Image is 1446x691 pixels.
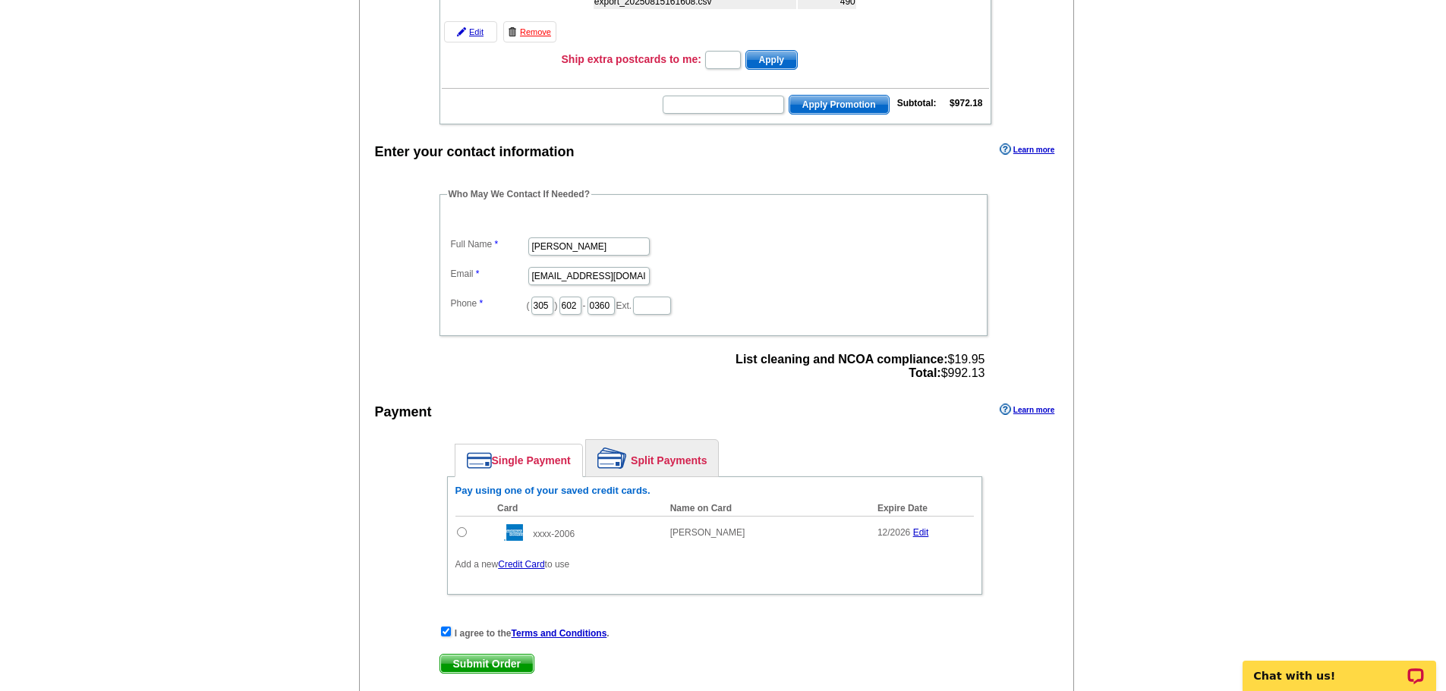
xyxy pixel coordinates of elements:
[870,501,974,517] th: Expire Date
[789,96,889,114] span: Apply Promotion
[451,237,527,251] label: Full Name
[440,655,534,673] span: Submit Order
[447,187,591,201] legend: Who May We Contact If Needed?
[562,52,701,66] h3: Ship extra postcards to me:
[503,21,556,42] a: Remove
[586,440,718,476] a: Split Payments
[909,366,940,379] strong: Total:
[375,142,575,162] div: Enter your contact information
[497,524,523,541] img: amex.gif
[467,452,492,469] img: single-payment.png
[1000,404,1054,416] a: Learn more
[512,628,607,639] a: Terms and Conditions
[375,402,432,422] div: Payment
[455,628,610,639] strong: I agree to the .
[508,27,517,36] img: trashcan-icon.gif
[597,448,627,469] img: split-payment.png
[444,21,497,42] a: Edit
[455,558,974,571] p: Add a new to use
[736,353,947,366] strong: List cleaning and NCOA compliance:
[913,527,929,538] a: Edit
[451,297,527,310] label: Phone
[447,293,980,316] dd: ( ) - Ext.
[789,95,890,115] button: Apply Promotion
[745,50,798,70] button: Apply
[451,267,527,281] label: Email
[1233,643,1446,691] iframe: LiveChat chat widget
[877,527,910,538] span: 12/2026
[950,98,982,108] strong: $972.18
[533,529,575,539] span: xxxx-2006
[498,559,544,570] a: Credit Card
[455,485,974,497] h6: Pay using one of your saved credit cards.
[455,444,582,476] a: Single Payment
[746,51,797,69] span: Apply
[490,501,663,517] th: Card
[1000,143,1054,155] a: Learn more
[663,501,870,517] th: Name on Card
[670,527,745,538] span: [PERSON_NAME]
[457,27,466,36] img: pencil-icon.gif
[897,98,937,108] strong: Subtotal:
[736,353,984,380] span: $19.95 $992.13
